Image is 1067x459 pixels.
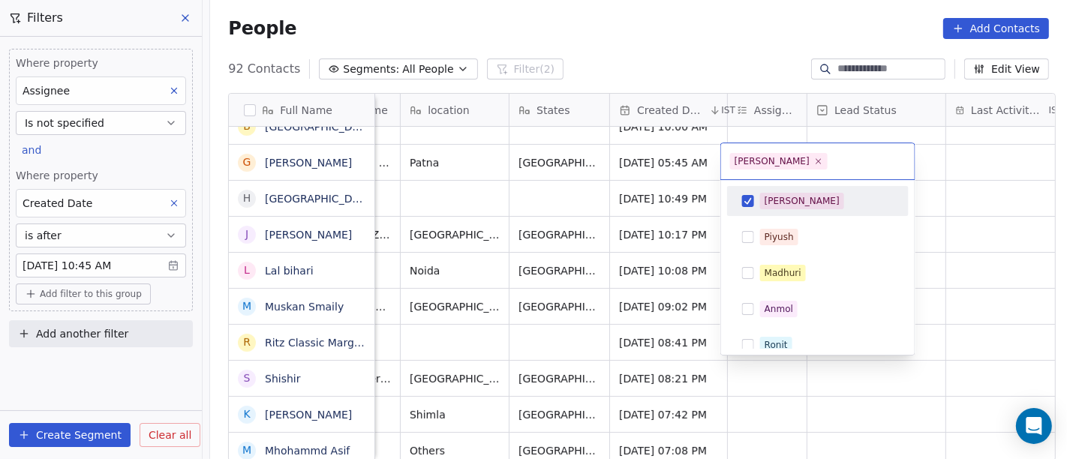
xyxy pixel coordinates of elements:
div: Madhuri [765,266,801,280]
div: Anmol [765,302,793,316]
div: Piyush [765,230,794,244]
div: [PERSON_NAME] [735,154,810,168]
div: Ronit [765,338,788,352]
div: [PERSON_NAME] [765,194,840,208]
